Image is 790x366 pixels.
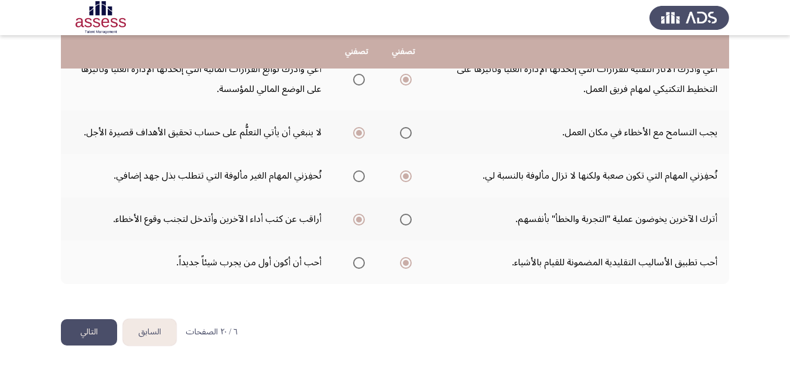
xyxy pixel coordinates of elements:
td: أترك الآخرين يخوضون عملية "التجربة والخطأ" بأنفسهم. [427,197,729,241]
button: load next page [61,319,117,346]
mat-radio-group: Select an option [395,69,412,89]
mat-radio-group: Select an option [348,209,365,229]
mat-radio-group: Select an option [348,69,365,89]
img: Assess Talent Management logo [649,1,729,34]
img: Assessment logo of Potentiality Assessment R2 (EN/AR) [61,1,141,34]
mat-radio-group: Select an option [348,252,365,272]
td: لا ينبغي أن يأتي التعلُّم على حساب تحقيق الأهداف قصيرة الأجل. [61,111,333,154]
td: يجب التسامح مع الأخطاء في مكان العمل. [427,111,729,154]
mat-radio-group: Select an option [395,252,412,272]
mat-radio-group: Select an option [348,122,365,142]
p: ٦ / ٢٠ الصفحات [186,327,238,337]
mat-radio-group: Select an option [395,209,412,229]
mat-radio-group: Select an option [395,122,412,142]
td: تُحفِزني المهام الغير مألوفة التي تتطلب بذل جهد إضافي. [61,154,333,197]
th: تصفني [380,35,427,69]
td: أحب تطبيق الأساليب التقليدية المضمونة للقيام بالأشياء. [427,241,729,284]
td: تُحفِزني المهام التي تكون صعبة ولكنها لا تزال مألوفة بالنسبة لي. [427,154,729,197]
td: أحب أن أكون أول من يجرب شيئاً جديداً. [61,241,333,284]
th: تصفني [333,35,380,69]
td: أعي وأُدرك توابع القرارات المالية التي إتخذتها الإدارة العليا وتأثيرها على الوضع المالي للمؤسسة. [61,47,333,111]
td: أراقب عن كثب أداء الآخرين وأتدخل لتجنب وقوع الأخطاء. [61,197,333,241]
mat-radio-group: Select an option [395,166,412,186]
mat-radio-group: Select an option [348,166,365,186]
button: load previous page [123,319,176,346]
td: أعي وأُدرك الآثار التقنية للقرارات التي إتخذتها الإدارة العليا وتُأثيرها على التخطيط التكتيكي لمه... [427,47,729,111]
